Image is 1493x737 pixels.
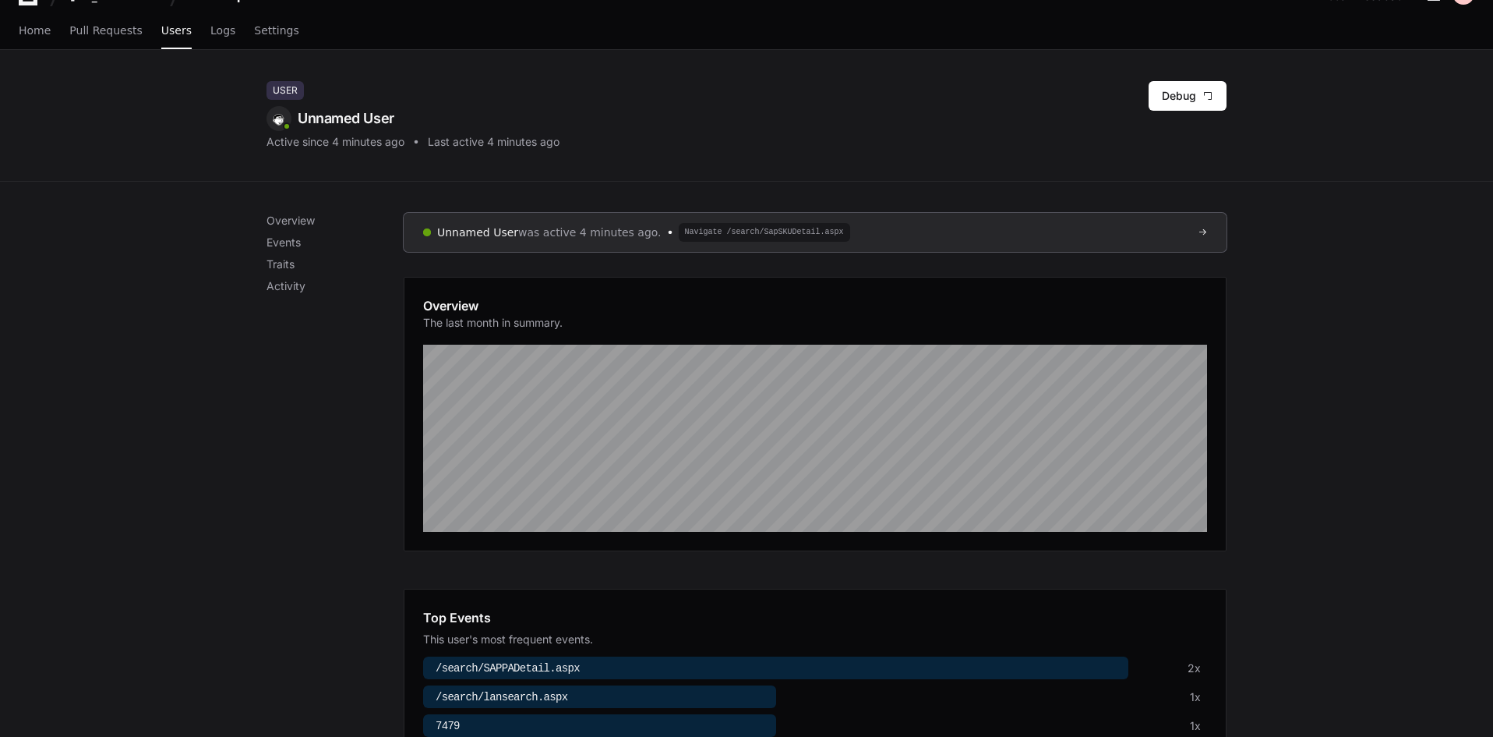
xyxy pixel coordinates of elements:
span: 7479 [436,720,460,732]
a: Home [19,13,51,49]
div: Unnamed User [266,106,559,131]
a: Users [161,13,192,49]
div: Last active 4 minutes ago [428,134,559,150]
span: Home [19,26,51,35]
span: /search/lansearch.aspx [436,691,567,703]
div: 2x [1188,661,1201,676]
a: Logs [210,13,235,49]
p: Overview [266,213,404,229]
span: Pull Requests [69,26,142,35]
div: 1x [1190,689,1201,705]
span: Navigate /search/SapSKUDetail.aspx [679,223,850,242]
app-pz-page-link-header: Overview [423,296,1207,340]
a: Unnamed User [437,226,518,239]
h1: Top Events [423,608,491,627]
span: Logs [210,26,235,35]
span: Settings [254,26,298,35]
span: /search/SAPPADetail.aspx [436,662,580,675]
a: Pull Requests [69,13,142,49]
h1: Overview [423,296,563,315]
p: Activity [266,278,404,294]
a: Settings [254,13,298,49]
div: 1x [1190,718,1201,734]
a: Unnamed Userwas active 4 minutes ago.Navigate /search/SapSKUDetail.aspx [404,213,1227,252]
button: Debug [1149,81,1227,111]
div: User [266,81,304,100]
p: The last month in summary. [423,315,563,331]
span: was active 4 minutes ago. [518,225,662,240]
span: Users [161,26,192,35]
div: Active since 4 minutes ago [266,134,404,150]
img: 8.svg [269,108,289,129]
p: Events [266,235,404,250]
div: This user's most frequent events. [423,632,1207,647]
p: Traits [266,257,404,272]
